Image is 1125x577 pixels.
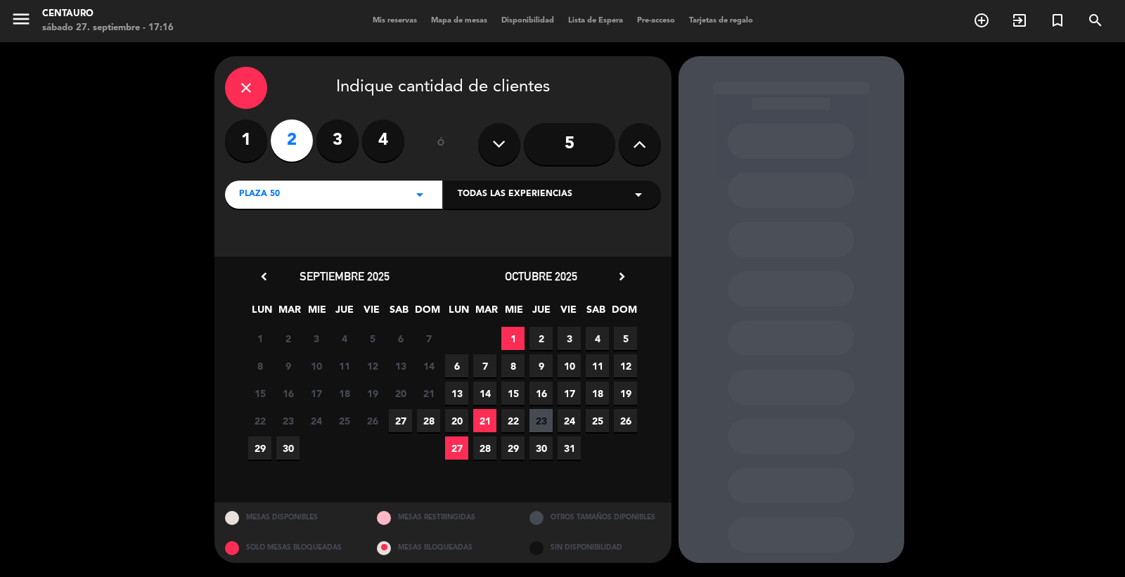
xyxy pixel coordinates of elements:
span: JUE [529,302,553,325]
span: 3 [558,327,581,350]
div: sábado 27. septiembre - 17:16 [42,21,174,35]
span: JUE [333,302,356,325]
span: 6 [445,354,468,377]
span: 29 [501,436,525,460]
span: 20 [389,382,412,405]
span: 24 [558,409,581,432]
span: septiembre 2025 [300,269,390,283]
div: ó [418,119,464,169]
span: 26 [361,409,384,432]
i: arrow_drop_down [411,186,428,203]
span: 18 [586,382,609,405]
span: DOM [415,302,438,325]
span: 9 [529,354,553,377]
span: 30 [276,436,300,460]
span: 7 [473,354,496,377]
span: 12 [614,354,637,377]
span: LUN [447,302,470,325]
label: 4 [362,119,404,162]
span: 2 [276,327,300,350]
span: 28 [473,436,496,460]
span: 24 [304,409,328,432]
span: 21 [473,409,496,432]
span: 21 [417,382,440,405]
div: MESAS BLOQUEADAS [366,533,519,563]
span: 5 [361,327,384,350]
i: chevron_right [615,269,629,284]
span: 1 [248,327,271,350]
i: exit_to_app [1011,12,1028,29]
span: 25 [333,409,356,432]
div: MESAS DISPONIBLES [214,503,367,533]
div: Centauro [42,7,174,21]
span: MAR [278,302,301,325]
div: SOLO MESAS BLOQUEADAS [214,533,367,563]
span: 14 [417,354,440,377]
i: chevron_left [257,269,271,284]
div: MESAS RESTRINGIDAS [366,503,519,533]
span: 7 [417,327,440,350]
span: 26 [614,409,637,432]
span: 9 [276,354,300,377]
span: VIE [557,302,580,325]
span: 31 [558,436,581,460]
i: menu [11,8,32,30]
span: 8 [248,354,271,377]
span: Disponibilidad [494,17,561,25]
span: 17 [558,382,581,405]
span: 17 [304,382,328,405]
i: close [238,79,255,96]
label: 1 [225,119,267,162]
div: SIN DISPONIBILIDAD [519,533,671,563]
button: menu [11,8,32,34]
span: LUN [250,302,274,325]
span: 8 [501,354,525,377]
span: 16 [529,382,553,405]
span: 28 [417,409,440,432]
span: 30 [529,436,553,460]
span: VIE [360,302,383,325]
span: Pre-acceso [630,17,682,25]
span: 18 [333,382,356,405]
i: search [1087,12,1104,29]
span: 19 [361,382,384,405]
span: 25 [586,409,609,432]
span: MIE [502,302,525,325]
div: Indique cantidad de clientes [225,67,661,109]
span: 20 [445,409,468,432]
span: MAR [475,302,498,325]
span: 27 [389,409,412,432]
label: 2 [271,119,313,162]
span: 13 [389,354,412,377]
span: SAB [584,302,607,325]
i: add_circle_outline [973,12,990,29]
span: 27 [445,436,468,460]
label: 3 [316,119,359,162]
span: 22 [501,409,525,432]
span: 3 [304,327,328,350]
span: 15 [501,382,525,405]
span: 19 [614,382,637,405]
span: 14 [473,382,496,405]
span: 13 [445,382,468,405]
span: DOM [612,302,635,325]
span: 5 [614,327,637,350]
span: 10 [304,354,328,377]
span: MIE [305,302,328,325]
span: 22 [248,409,271,432]
span: 23 [529,409,553,432]
span: 4 [586,327,609,350]
span: 1 [501,327,525,350]
span: Lista de Espera [561,17,630,25]
span: 2 [529,327,553,350]
span: Todas las experiencias [458,188,572,202]
i: arrow_drop_down [630,186,647,203]
span: 4 [333,327,356,350]
i: turned_in_not [1049,12,1066,29]
span: Mis reservas [366,17,424,25]
span: Plaza 50 [239,188,280,202]
span: 6 [389,327,412,350]
span: 16 [276,382,300,405]
span: 11 [586,354,609,377]
div: OTROS TAMAÑOS DIPONIBLES [519,503,671,533]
